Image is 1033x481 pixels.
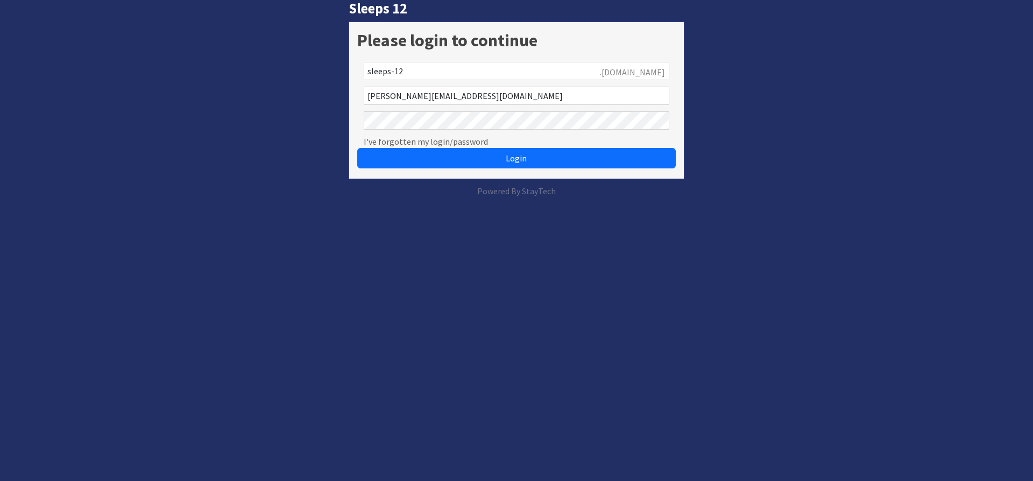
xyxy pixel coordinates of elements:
[364,135,488,148] a: I've forgotten my login/password
[364,62,669,80] input: Account Reference
[506,153,527,164] span: Login
[357,148,676,168] button: Login
[357,30,676,51] h1: Please login to continue
[349,185,684,197] p: Powered By StayTech
[364,87,669,105] input: Email
[600,66,665,79] span: .[DOMAIN_NAME]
